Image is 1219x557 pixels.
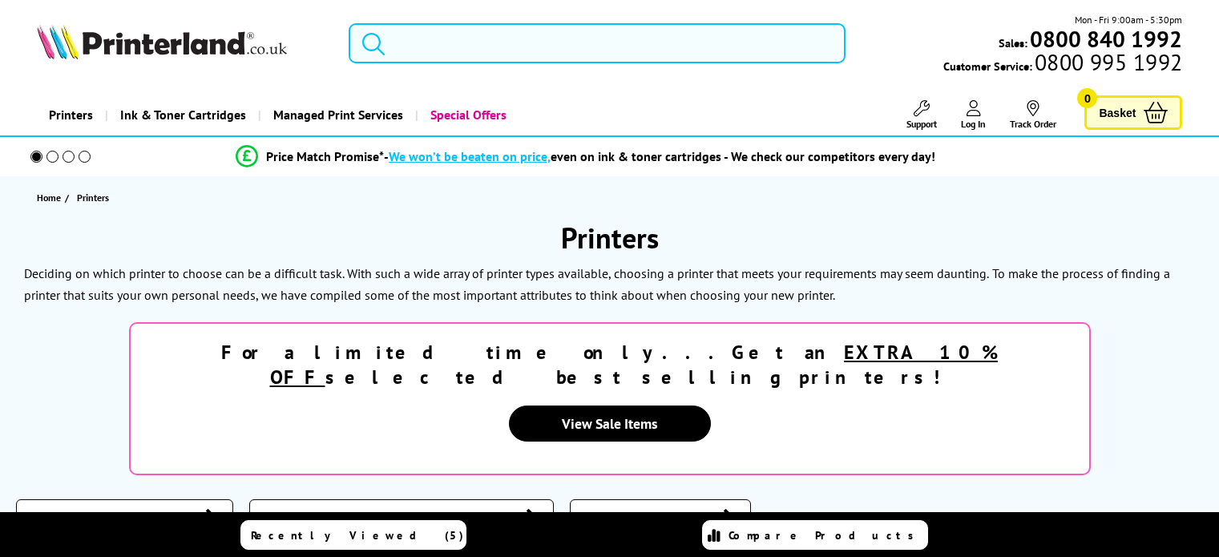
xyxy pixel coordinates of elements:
a: Printers [37,95,105,135]
a: Laser Printers [16,499,233,533]
a: Compare Products [702,520,928,550]
span: Printers [77,192,109,204]
span: Ink & Toner Cartridges [120,95,246,135]
span: Support [906,118,937,130]
p: To make the process of finding a printer that suits your own personal needs, we have compiled som... [24,265,1170,303]
p: Deciding on which printer to choose can be a difficult task. With such a wide array of printer ty... [24,265,989,281]
span: 0800 995 1992 [1032,54,1182,70]
span: A3 Printers [587,508,715,524]
span: Customer Service: [943,54,1182,74]
span: We won’t be beaten on price, [389,148,551,164]
u: EXTRA 10% OFF [270,340,999,389]
a: Managed Print Services [258,95,415,135]
a: Support [906,100,937,130]
a: View Sale Items [509,406,711,442]
span: Log In [961,118,986,130]
span: Basket [1099,102,1136,123]
a: Special Offers [415,95,519,135]
span: 0 [1077,88,1097,108]
b: 0800 840 1992 [1030,24,1182,54]
span: Price Match Promise* [266,148,384,164]
strong: For a limited time only...Get an selected best selling printers! [221,340,998,389]
a: Multifunction Printers [249,499,554,533]
span: Compare Products [729,528,922,543]
span: Mon - Fri 9:00am - 5:30pm [1075,12,1182,27]
span: Recently Viewed (5) [251,528,464,543]
a: A3 Printers [570,499,751,533]
a: Home [37,189,65,206]
a: Printerland Logo [37,24,329,63]
a: Recently Viewed (5) [240,520,466,550]
a: Log In [961,100,986,130]
div: - even on ink & toner cartridges - We check our competitors every day! [384,148,935,164]
a: 0800 840 1992 [1027,31,1182,46]
span: Laser Printers [33,508,197,524]
span: Multifunction Printers [266,508,518,524]
h1: Printers [16,219,1203,256]
a: Basket 0 [1084,95,1182,130]
img: Printerland Logo [37,24,287,59]
span: Sales: [999,35,1027,50]
a: Track Order [1010,100,1056,130]
li: modal_Promise [8,143,1163,171]
a: Ink & Toner Cartridges [105,95,258,135]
